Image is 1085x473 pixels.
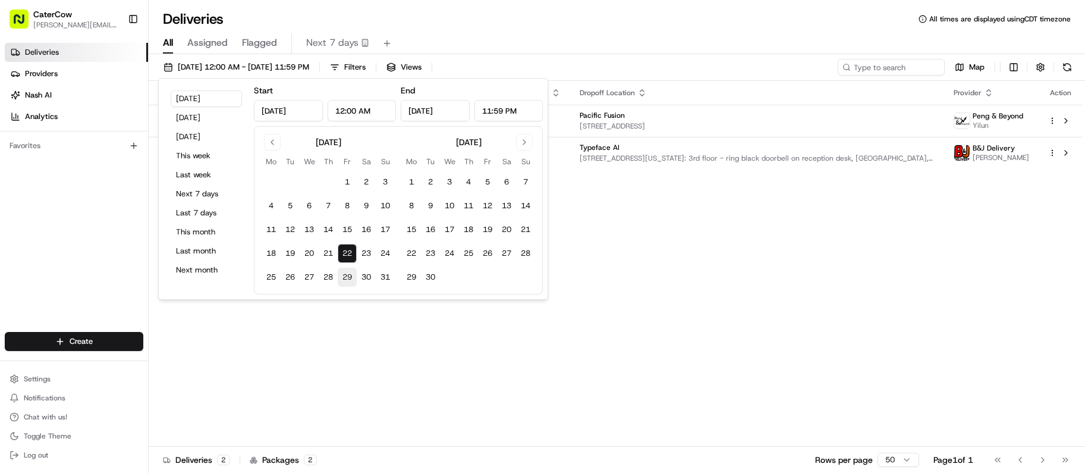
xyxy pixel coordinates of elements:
span: [PERSON_NAME] [973,153,1029,162]
button: Notifications [5,390,143,406]
button: 1 [402,173,421,192]
th: Wednesday [300,155,319,168]
button: 8 [402,196,421,215]
button: 22 [402,244,421,263]
span: Peng & Beyond [973,111,1023,121]
label: End [401,85,415,96]
th: Sunday [516,155,535,168]
span: Yilun [973,121,1023,130]
th: Monday [402,155,421,168]
button: 19 [478,220,497,239]
button: Chat with us! [5,409,143,425]
button: 16 [421,220,440,239]
button: Go to previous month [264,134,281,151]
input: Clear [31,77,196,89]
span: Flagged [242,36,277,50]
button: Map [949,59,990,76]
input: Date [254,100,323,121]
div: Deliveries [163,454,230,466]
span: [STREET_ADDRESS] [580,121,935,131]
button: 27 [300,268,319,287]
button: 7 [319,196,338,215]
th: Wednesday [440,155,459,168]
button: Create [5,332,143,351]
button: 7 [516,173,535,192]
div: We're available if you need us! [40,126,150,135]
button: Last month [171,243,242,259]
span: Filters [344,62,366,73]
span: Notifications [24,393,65,403]
img: profile_peng_cartwheel.jpg [954,113,970,129]
span: Pylon [118,202,144,211]
button: 6 [300,196,319,215]
div: Page 1 of 1 [933,454,973,466]
button: [DATE] 12:00 AM - [DATE] 11:59 PM [158,59,315,76]
span: [DATE] 12:00 AM - [DATE] 11:59 PM [178,62,309,73]
img: Nash [12,12,36,36]
button: 23 [357,244,376,263]
div: [DATE] [316,136,341,148]
div: 💻 [100,174,110,183]
button: 11 [262,220,281,239]
div: Packages [250,454,317,466]
span: B&J Delivery [973,143,1015,153]
button: 24 [376,244,395,263]
span: Settings [24,374,51,384]
a: Providers [5,64,148,83]
p: Rows per page [815,454,873,466]
button: 31 [376,268,395,287]
button: 25 [459,244,478,263]
a: Nash AI [5,86,148,105]
button: 13 [300,220,319,239]
span: Toggle Theme [24,431,71,441]
div: Start new chat [40,114,195,126]
button: 30 [357,268,376,287]
button: Next month [171,262,242,278]
button: 4 [262,196,281,215]
button: Toggle Theme [5,428,143,444]
button: 21 [516,220,535,239]
th: Friday [478,155,497,168]
button: CaterCow [33,8,72,20]
button: 23 [421,244,440,263]
p: Welcome 👋 [12,48,216,67]
span: Create [70,336,93,347]
div: 📗 [12,174,21,183]
input: Date [401,100,470,121]
button: Settings [5,371,143,387]
button: 26 [478,244,497,263]
button: 2 [421,173,440,192]
button: 29 [402,268,421,287]
button: 3 [376,173,395,192]
input: Time [328,100,397,121]
input: Type to search [838,59,945,76]
span: All times are displayed using CDT timezone [929,14,1071,24]
button: 17 [376,220,395,239]
span: Next 7 days [306,36,358,50]
button: 20 [300,244,319,263]
button: This month [171,224,242,240]
button: 29 [338,268,357,287]
button: Start new chat [202,117,216,131]
span: Nash AI [25,90,52,101]
button: 13 [497,196,516,215]
span: Map [969,62,985,73]
button: 5 [281,196,300,215]
button: 27 [497,244,516,263]
button: [PERSON_NAME][EMAIL_ADDRESS][DOMAIN_NAME] [33,20,118,30]
span: API Documentation [112,173,191,184]
span: Dropoff Location [580,88,635,98]
a: 📗Knowledge Base [7,168,96,189]
span: Knowledge Base [24,173,91,184]
button: 22 [338,244,357,263]
button: 5 [478,173,497,192]
button: Last 7 days [171,205,242,221]
a: Deliveries [5,43,148,62]
button: Filters [325,59,371,76]
a: Powered byPylon [84,201,144,211]
button: 17 [440,220,459,239]
h1: Deliveries [163,10,224,29]
button: 3 [440,173,459,192]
